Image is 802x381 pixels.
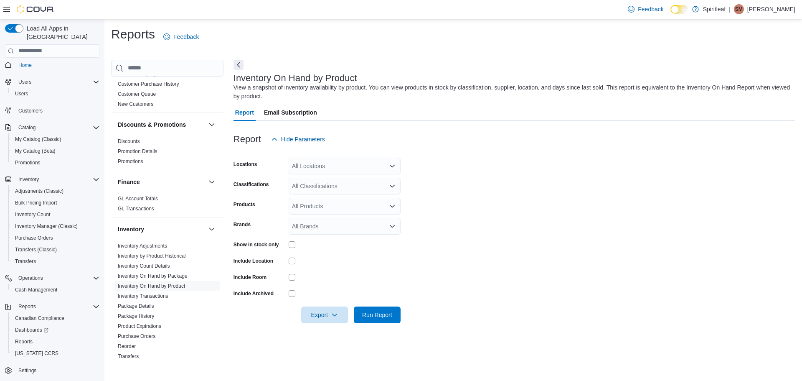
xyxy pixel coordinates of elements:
label: Classifications [233,181,269,188]
span: Users [18,79,31,85]
span: Bulk Pricing Import [12,198,99,208]
button: Inventory [15,174,42,184]
button: Canadian Compliance [8,312,103,324]
span: Reports [15,302,99,312]
span: Canadian Compliance [12,313,99,323]
div: View a snapshot of inventory availability by product. You can view products in stock by classific... [233,83,791,101]
span: Product Expirations [118,323,161,330]
a: Inventory Count Details [118,263,170,269]
span: Inventory by Product Historical [118,253,186,259]
span: Customers [15,105,99,116]
button: Users [8,88,103,100]
a: My Catalog (Beta) [12,146,59,156]
button: Promotions [8,157,103,169]
a: Transfers (Classic) [12,245,60,255]
a: Reorder [118,343,136,349]
button: Reports [8,336,103,348]
span: Package History [118,313,154,320]
a: Dashboards [12,325,52,335]
button: Inventory [207,224,217,234]
button: Catalog [15,123,39,133]
input: Dark Mode [670,5,688,14]
span: Hide Parameters [281,135,325,143]
button: Settings [2,364,103,376]
a: New Customers [118,101,153,107]
h3: Finance [118,178,140,186]
button: Open list of options [389,203,396,210]
a: Discounts [118,138,140,144]
a: [US_STATE] CCRS [12,348,62,358]
span: Inventory On Hand by Package [118,273,188,279]
span: Inventory Count Details [118,263,170,269]
button: Adjustments (Classic) [8,185,103,197]
button: Inventory Count [8,209,103,220]
span: Dashboards [12,325,99,335]
button: Cash Management [8,284,103,296]
a: Home [15,60,35,70]
div: Customer [111,59,223,113]
button: Hide Parameters [268,131,328,148]
span: Transfers (Classic) [12,245,99,255]
span: Customer Queue [118,91,156,97]
label: Brands [233,221,251,228]
a: Cash Management [12,285,61,295]
span: Transfers [15,258,36,265]
a: Inventory Count [12,210,54,220]
button: Finance [207,177,217,187]
span: Export [306,307,343,323]
span: Report [235,104,254,121]
span: Operations [18,275,43,281]
span: Adjustments (Classic) [12,186,99,196]
a: Inventory Transactions [118,293,168,299]
a: Users [12,89,31,99]
h1: Reports [111,26,155,43]
span: Load All Apps in [GEOGRAPHIC_DATA] [23,24,99,41]
button: My Catalog (Classic) [8,133,103,145]
span: Adjustments (Classic) [15,188,63,194]
button: Inventory [118,225,205,233]
label: Include Room [233,274,266,281]
span: Transfers [118,353,139,360]
a: Inventory On Hand by Package [118,273,188,279]
span: Reports [18,303,36,310]
span: Run Report [362,311,392,319]
label: Include Location [233,258,273,264]
span: Dashboards [15,327,48,333]
div: Finance [111,194,223,217]
a: Customer Purchase History [118,81,179,87]
a: Inventory Adjustments [118,243,167,249]
h3: Discounts & Promotions [118,120,186,129]
span: Catalog [15,123,99,133]
span: My Catalog (Classic) [12,134,99,144]
span: Settings [18,367,36,374]
span: Promotions [15,159,41,166]
button: Open list of options [389,223,396,230]
a: Dashboards [8,324,103,336]
button: Inventory [2,174,103,185]
span: Users [12,89,99,99]
span: SM [735,4,743,14]
div: Shelby M [734,4,744,14]
span: Inventory Manager (Classic) [15,223,78,230]
button: Catalog [2,122,103,133]
button: Operations [15,273,46,283]
span: Promotions [12,158,99,168]
a: Bulk Pricing Import [12,198,61,208]
span: Purchase Orders [15,235,53,241]
button: Customers [2,105,103,117]
span: My Catalog (Beta) [15,148,56,154]
span: Users [15,77,99,87]
img: Cova [17,5,54,13]
button: Bulk Pricing Import [8,197,103,209]
span: Package Details [118,303,154,309]
button: Inventory Manager (Classic) [8,220,103,232]
button: My Catalog (Beta) [8,145,103,157]
button: Run Report [354,307,401,323]
span: Home [18,62,32,69]
div: Inventory [111,241,223,365]
span: Inventory Count [12,210,99,220]
a: Feedback [624,1,667,18]
button: Open list of options [389,163,396,169]
label: Locations [233,161,257,168]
